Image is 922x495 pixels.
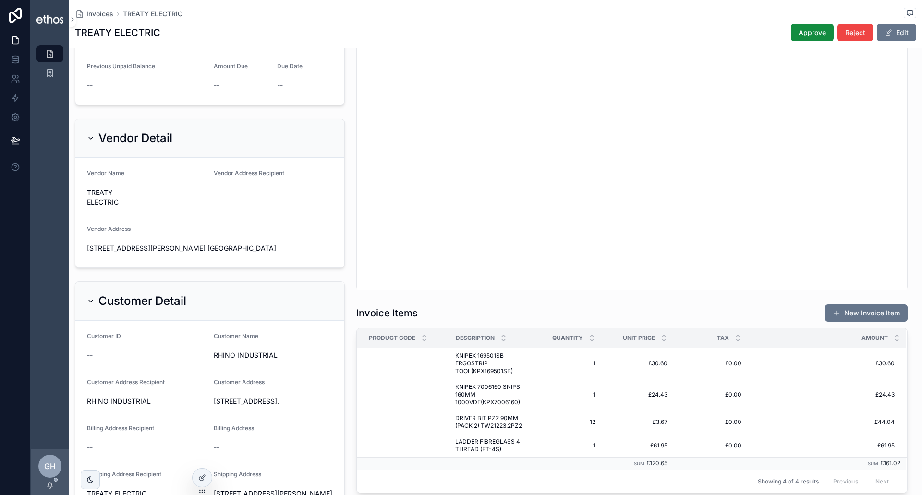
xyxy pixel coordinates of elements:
span: Customer Address Recipient [87,378,165,386]
span: -- [277,81,283,90]
small: Sum [868,461,878,466]
span: Unit Price [623,334,655,342]
span: Previous Unpaid Balance [87,62,155,70]
span: Tax [717,334,729,342]
a: £0.00 [679,418,741,426]
a: 12 [535,418,595,426]
a: £3.67 [607,418,667,426]
a: £24.43 [607,391,667,398]
a: £61.95 [607,442,667,449]
h1: TREATY ELECTRIC [75,26,160,39]
span: RHINO INDUSTRIAL [214,350,333,360]
a: DRIVER BIT PZ2 90MM (PACK 2) TW21223.2PZ2 [455,414,523,430]
button: Edit [877,24,916,41]
span: -- [214,81,219,90]
span: Billing Address [214,424,254,432]
span: £161.02 [880,459,900,467]
h2: Vendor Detail [98,131,172,146]
a: KNIPEX 169501SB ERGOSTRIP TOOL(KPX169501SB) [455,352,523,375]
span: -- [214,188,219,197]
span: -- [87,350,93,360]
span: Invoices [86,9,113,19]
a: £0.00 [679,391,741,398]
span: GH [44,460,56,472]
span: Description [456,334,495,342]
span: Customer ID [87,332,121,339]
span: RHINO INDUSTRIAL [87,397,206,406]
span: -- [87,81,93,90]
span: Customer Name [214,332,258,339]
span: Product Code [369,334,415,342]
h2: Customer Detail [98,293,186,309]
img: App logo [36,15,63,23]
a: £0.00 [679,360,741,367]
span: -- [87,443,93,452]
span: Amount [861,334,888,342]
button: New Invoice Item [825,304,908,322]
small: Sum [634,461,644,466]
a: £30.60 [607,360,667,367]
div: scrollable content [31,38,69,94]
span: Vendor Address [87,225,131,232]
a: 1 [535,391,595,398]
a: TREATY ELECTRIC [123,9,182,19]
a: £24.43 [748,391,895,398]
span: Customer Address [214,378,265,386]
span: Vendor Name [87,169,124,177]
span: Reject [845,28,865,37]
a: 1 [535,442,595,449]
span: Due Date [277,62,303,70]
a: KNIPEX 7006160 SNIPS 160MM 1000VDE(KPX7006160) [455,383,523,406]
a: £61.95 [748,442,895,449]
span: [STREET_ADDRESS]. [214,397,333,406]
a: £0.00 [679,442,741,449]
span: Shipping Address Recipient [87,471,161,478]
span: [STREET_ADDRESS][PERSON_NAME] [GEOGRAPHIC_DATA] [87,243,333,253]
span: Vendor Address Recipient [214,169,284,177]
span: Shipping Address [214,471,261,478]
span: TREATY ELECTRIC [87,188,206,207]
button: Approve [791,24,834,41]
span: Billing Address Recipient [87,424,154,432]
a: £30.60 [748,360,895,367]
span: £120.65 [646,459,667,467]
span: Amount Due [214,62,248,70]
a: £44.04 [748,418,895,426]
span: Approve [799,28,826,37]
a: Invoices [75,9,113,19]
span: Quantity [552,334,583,342]
a: 1 [535,360,595,367]
span: -- [214,443,219,452]
button: Reject [837,24,873,41]
span: Showing 4 of 4 results [758,478,819,485]
a: LADDER FIBREGLASS 4 THREAD (FT-4S) [455,438,523,453]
